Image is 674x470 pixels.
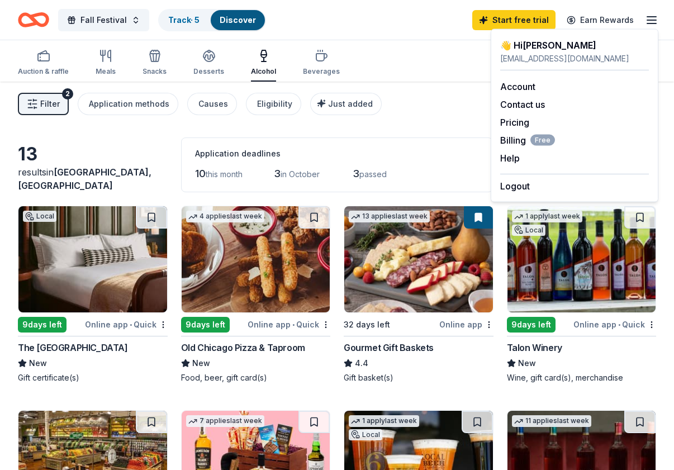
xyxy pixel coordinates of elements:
[80,13,127,27] span: Fall Festival
[186,211,264,222] div: 4 applies last week
[23,211,56,222] div: Local
[130,320,132,329] span: •
[560,10,640,30] a: Earn Rewards
[355,357,368,370] span: 4.4
[472,10,556,30] a: Start free trial
[143,67,167,76] div: Snacks
[344,206,493,312] img: Image for Gourmet Gift Baskets
[274,168,281,179] span: 3
[85,317,168,331] div: Online app Quick
[512,415,591,427] div: 11 applies last week
[500,52,649,65] div: [EMAIL_ADDRESS][DOMAIN_NAME]
[195,147,479,160] div: Application deadlines
[193,45,224,82] button: Desserts
[349,415,419,427] div: 1 apply last week
[18,341,128,354] div: The [GEOGRAPHIC_DATA]
[328,99,373,108] span: Just added
[251,45,276,82] button: Alcohol
[618,320,620,329] span: •
[500,39,649,52] div: 👋 Hi [PERSON_NAME]
[500,134,555,147] span: Billing
[18,372,168,383] div: Gift certificate(s)
[248,317,330,331] div: Online app Quick
[18,206,167,312] img: Image for The Manchester Hotel
[78,93,178,115] button: Application methods
[344,318,390,331] div: 32 days left
[512,225,545,236] div: Local
[18,167,151,191] span: in
[344,206,493,383] a: Image for Gourmet Gift Baskets13 applieslast week32 days leftOnline appGourmet Gift Baskets4.4Gif...
[310,93,382,115] button: Just added
[344,372,493,383] div: Gift basket(s)
[349,429,382,440] div: Local
[89,97,169,111] div: Application methods
[187,93,237,115] button: Causes
[18,143,168,165] div: 13
[18,167,151,191] span: [GEOGRAPHIC_DATA], [GEOGRAPHIC_DATA]
[507,206,657,383] a: Image for Talon Winery1 applylast weekLocal9days leftOnline app•QuickTalon WineryNewWine, gift ca...
[530,135,555,146] span: Free
[303,67,340,76] div: Beverages
[246,93,301,115] button: Eligibility
[500,98,545,111] button: Contact us
[18,206,168,383] a: Image for The Manchester HotelLocal9days leftOnline app•QuickThe [GEOGRAPHIC_DATA]NewGift certifi...
[168,15,200,25] a: Track· 5
[18,67,69,76] div: Auction & raffle
[507,341,562,354] div: Talon Winery
[359,169,387,179] span: passed
[193,67,224,76] div: Desserts
[507,372,657,383] div: Wine, gift card(s), merchandise
[507,317,556,333] div: 9 days left
[181,372,331,383] div: Food, beer, gift card(s)
[186,415,264,427] div: 7 applies last week
[18,317,67,333] div: 9 days left
[40,97,60,111] span: Filter
[500,179,530,193] button: Logout
[96,67,116,76] div: Meals
[18,45,69,82] button: Auction & raffle
[344,341,434,354] div: Gourmet Gift Baskets
[512,211,582,222] div: 1 apply last week
[195,168,206,179] span: 10
[507,206,656,312] img: Image for Talon Winery
[500,81,535,92] a: Account
[181,341,305,354] div: Old Chicago Pizza & Taproom
[18,93,69,115] button: Filter2
[206,169,243,179] span: this month
[158,9,266,31] button: Track· 5Discover
[18,165,168,192] div: results
[29,357,47,370] span: New
[257,97,292,111] div: Eligibility
[220,15,256,25] a: Discover
[192,357,210,370] span: New
[439,317,493,331] div: Online app
[573,317,656,331] div: Online app Quick
[181,317,230,333] div: 9 days left
[518,357,536,370] span: New
[251,67,276,76] div: Alcohol
[96,45,116,82] button: Meals
[198,97,228,111] div: Causes
[292,320,295,329] span: •
[500,134,555,147] button: BillingFree
[18,7,49,33] a: Home
[58,9,149,31] button: Fall Festival
[349,211,430,222] div: 13 applies last week
[500,117,529,128] a: Pricing
[281,169,320,179] span: in October
[303,45,340,82] button: Beverages
[62,88,73,99] div: 2
[182,206,330,312] img: Image for Old Chicago Pizza & Taproom
[353,168,359,179] span: 3
[181,206,331,383] a: Image for Old Chicago Pizza & Taproom4 applieslast week9days leftOnline app•QuickOld Chicago Pizz...
[143,45,167,82] button: Snacks
[500,151,520,165] button: Help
